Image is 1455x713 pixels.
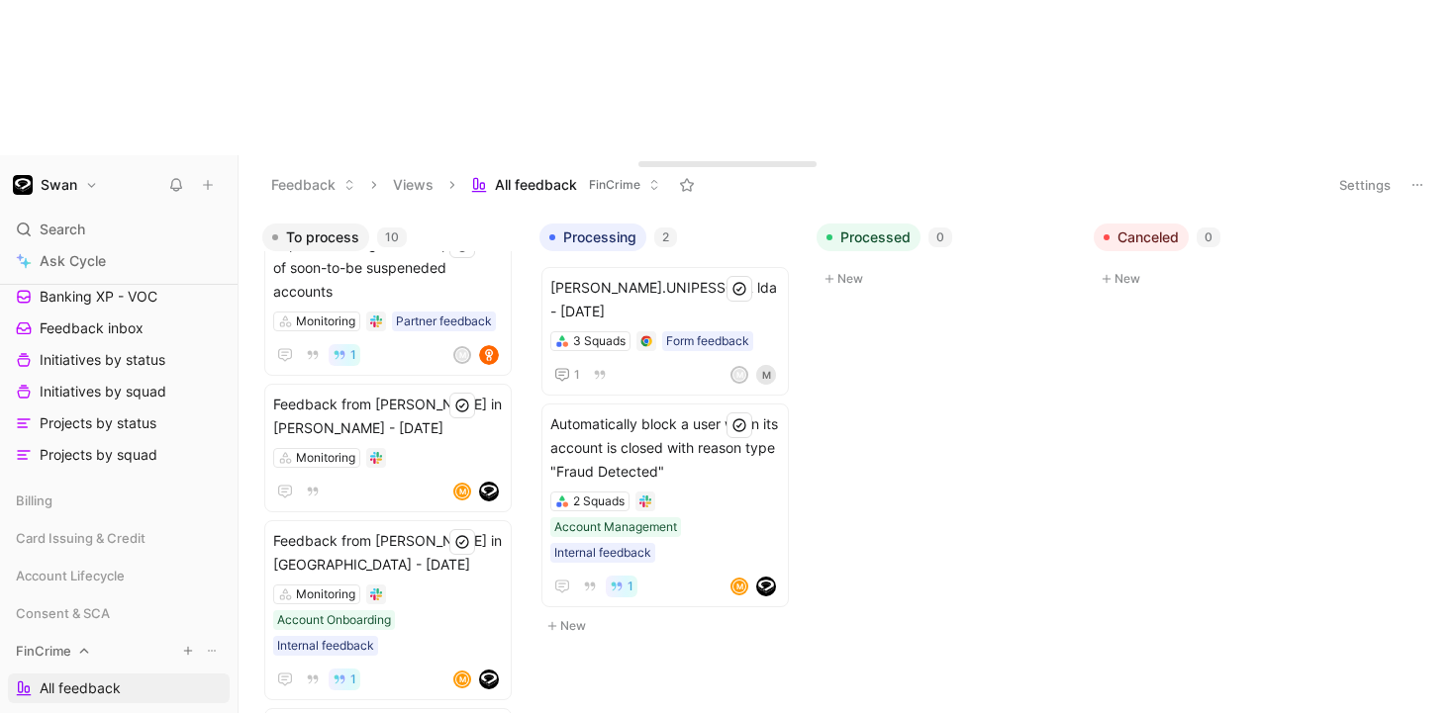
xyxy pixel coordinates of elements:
[40,287,157,307] span: Banking XP - VOC
[840,227,911,247] span: Processed
[296,584,355,604] div: Monitoring
[40,218,85,241] span: Search
[8,313,230,343] a: Feedback inbox
[541,403,789,607] a: Automatically block a user when its account is closed with reason type "Fraud Detected"2 SquadsAc...
[41,176,77,194] h1: Swan
[928,227,952,247] div: 0
[329,668,360,690] button: 1
[554,517,677,537] div: Account Management
[8,486,230,521] div: Billing
[16,603,110,623] span: Consent & SCA
[264,520,512,700] a: Feedback from [PERSON_NAME] in [GEOGRAPHIC_DATA] - [DATE]MonitoringAccount OnboardingInternal fee...
[8,440,230,470] a: Projects by squad
[350,673,356,685] span: 1
[479,669,499,689] img: logo
[13,175,33,195] img: Swan
[277,636,374,656] div: Internal feedback
[1330,171,1400,199] button: Settings
[273,232,503,304] span: Implement a logic to alert partners of soon-to-be suspeneded accounts
[563,227,636,247] span: Processing
[8,377,230,406] a: Initiatives by squad
[589,175,640,195] span: FinCrime
[8,215,230,244] div: Search
[574,369,580,381] span: 1
[8,561,230,596] div: Account Lifecycle
[377,227,407,247] div: 10
[329,344,360,366] button: 1
[817,267,1078,291] button: New
[262,223,369,251] button: To process
[40,249,106,273] span: Ask Cycle
[455,672,469,686] div: M
[8,171,103,199] button: SwanSwan
[286,227,359,247] span: To process
[262,170,364,200] button: Feedback
[16,566,125,585] span: Account Lifecycle
[8,598,230,628] div: Consent & SCA
[8,282,230,312] a: Banking XP - VOC
[495,175,577,195] span: All feedback
[8,673,230,703] a: All feedback
[809,215,1086,301] div: Processed0New
[666,331,749,351] div: Form feedback
[455,485,469,498] div: M
[573,491,625,511] div: 2 Squads
[296,312,355,331] div: Monitoring
[1117,227,1179,247] span: Canceled
[606,576,637,597] button: 1
[8,213,230,470] div: Banking XPAll feedbackBanking XP - VOCFeedback inboxInitiatives by statusInitiatives by squadProj...
[350,349,356,361] span: 1
[396,312,492,331] div: Partner feedback
[273,529,503,577] span: Feedback from [PERSON_NAME] in [GEOGRAPHIC_DATA] - [DATE]
[462,170,669,200] button: All feedbackFinCrime
[479,345,499,365] img: logo
[817,223,921,251] button: Processed
[1197,227,1220,247] div: 0
[16,528,145,548] span: Card Issuing & Credit
[8,598,230,634] div: Consent & SCA
[384,170,442,200] button: Views
[550,412,780,484] span: Automatically block a user when its account is closed with reason type "Fraud Detected"
[654,227,677,247] div: 2
[40,350,165,370] span: Initiatives by status
[756,577,776,596] img: logo
[273,393,503,440] span: Feedback from [PERSON_NAME] in [PERSON_NAME] - [DATE]
[40,445,157,465] span: Projects by squad
[539,614,801,638] button: New
[541,267,789,396] a: [PERSON_NAME].UNIPESSOAL lda - [DATE]3 SquadsForm feedback1MM
[732,579,746,593] div: M
[532,215,809,648] div: Processing2New
[550,363,584,387] button: 1
[264,223,512,376] a: Implement a logic to alert partners of soon-to-be suspeneded accountsMonitoringPartner feedback1M...
[296,448,355,468] div: Monitoring
[479,482,499,501] img: logo
[8,636,230,666] div: FinCrime
[40,678,121,698] span: All feedback
[554,543,651,563] div: Internal feedback
[40,413,156,433] span: Projects by status
[16,641,71,661] span: FinCrime
[732,368,746,382] div: M
[1086,215,1363,301] div: Canceled0New
[277,610,391,630] div: Account Onboarding
[8,523,230,559] div: Card Issuing & Credit
[1094,223,1189,251] button: Canceled
[8,486,230,515] div: Billing
[16,490,52,510] span: Billing
[40,318,144,338] span: Feedback inbox
[264,384,512,512] a: Feedback from [PERSON_NAME] in [PERSON_NAME] - [DATE]MonitoringMlogo
[573,331,626,351] div: 3 Squads
[40,382,166,401] span: Initiatives by squad
[8,523,230,553] div: Card Issuing & Credit
[8,561,230,590] div: Account Lifecycle
[628,580,633,592] span: 1
[455,348,469,362] div: M
[550,276,780,323] span: [PERSON_NAME].UNIPESSOAL lda - [DATE]
[8,345,230,375] a: Initiatives by status
[539,223,646,251] button: Processing
[1094,267,1355,291] button: New
[8,246,230,276] a: Ask Cycle
[756,365,776,385] div: M
[8,408,230,438] a: Projects by status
